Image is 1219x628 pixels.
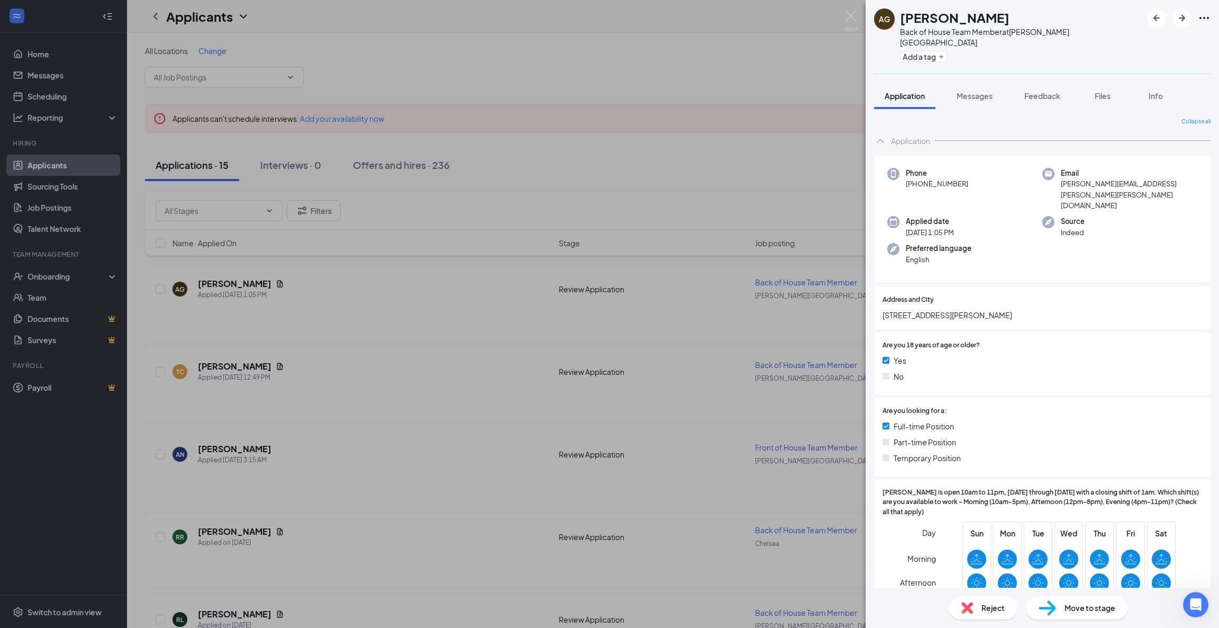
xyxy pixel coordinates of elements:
span: Yes [894,355,906,366]
strong: Resolved [88,293,124,301]
button: Home [166,4,186,24]
span: Sun [967,527,986,539]
svg: Plus [938,53,944,60]
span: Indeed [1061,227,1085,238]
div: Sarah says… [8,163,203,277]
svg: ArrowRight [1176,12,1188,24]
span: Source [1061,216,1085,227]
button: ArrowLeftNew [1147,8,1166,28]
div: Back of House Team Member at [PERSON_NAME][GEOGRAPHIC_DATA] [900,26,1142,48]
span: Sat [1152,527,1171,539]
a: Add user [72,36,139,58]
button: go back [7,4,27,24]
span: Ticket has been updated • [DATE] [56,282,168,290]
span: Thu [1090,527,1109,539]
span: Email [1061,168,1197,178]
button: PlusAdd a tag [900,51,947,62]
span: Files [1095,91,1111,101]
span: Morning [907,549,936,568]
span: [PHONE_NUMBER] [906,178,968,189]
textarea: Message… [9,325,203,343]
button: Gif picker [33,347,42,355]
img: Profile image for Fin [30,6,47,23]
span: Full-time Position [894,420,954,432]
span: [STREET_ADDRESS][PERSON_NAME] [883,309,1202,321]
svg: Ellipses [1198,12,1211,24]
span: Wed [1059,527,1078,539]
span: Are you looking for a: [883,406,947,416]
span: English [906,254,971,265]
div: AG [879,14,890,24]
span: Feedback [1024,91,1060,101]
button: Emoji picker [16,347,25,355]
a: [URL][DOMAIN_NAME] [62,232,145,240]
div: Hi [PERSON_NAME], I hope you're doing well! 😊 If there’s nothing else, Ill go ahead and close thi... [8,163,174,268]
span: Move to stage [1065,602,1115,614]
svg: ChevronUp [874,134,887,147]
span: Day [922,527,936,539]
iframe: Intercom live chat [1183,592,1208,617]
span: [DATE] 1:05 PM [906,227,954,238]
span: Afternoon [900,573,936,592]
span: Fri [1121,527,1140,539]
span: Temporary Position [894,452,961,464]
span: Preferred language [906,243,971,254]
span: Are you 18 years of age or older? [883,340,980,351]
div: Hi [PERSON_NAME], I hope you're doing well! 😊 If there’s nothing else, Ill go ahead and close thi... [17,169,165,262]
div: Hi [PERSON_NAME]! I hope you’re doing great. Just checking in to see if you still need any help w... [17,71,165,134]
span: Messages [957,91,993,101]
span: Info [1149,91,1163,101]
div: Hi [PERSON_NAME]! I hope you’re doing great. Just checking in to see if you still need any help w... [8,65,174,140]
span: [PERSON_NAME] is open 10am to 11pm, [DATE] through [DATE] with a closing shift of 1am. Which shif... [883,488,1202,518]
svg: ArrowLeftNew [1150,12,1163,24]
span: Applied date [906,216,954,227]
span: Phone [906,168,968,178]
div: Close [186,4,205,23]
span: Reject [981,602,1005,614]
span: [PERSON_NAME][EMAIL_ADDRESS][PERSON_NAME][PERSON_NAME][DOMAIN_NAME] [1061,178,1197,211]
button: Upload attachment [50,347,59,355]
span: No [894,371,904,382]
button: ArrowRight [1172,8,1191,28]
div: Sarah says… [8,277,203,314]
div: [DATE] [8,148,203,163]
p: The team can also help [51,13,132,24]
h1: [PERSON_NAME] [900,8,1009,26]
span: Application [885,91,925,101]
div: Fin says… [8,314,203,376]
div: Sarah says… [8,65,203,149]
span: Mon [998,527,1017,539]
span: Tue [1029,527,1048,539]
span: Part-time Position [894,436,956,448]
span: Address and City [883,295,934,305]
button: Send a message… [181,343,198,360]
span: Add user [95,43,130,51]
h1: Fin [51,5,64,13]
div: Application [891,136,930,146]
span: Collapse all [1181,118,1211,126]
